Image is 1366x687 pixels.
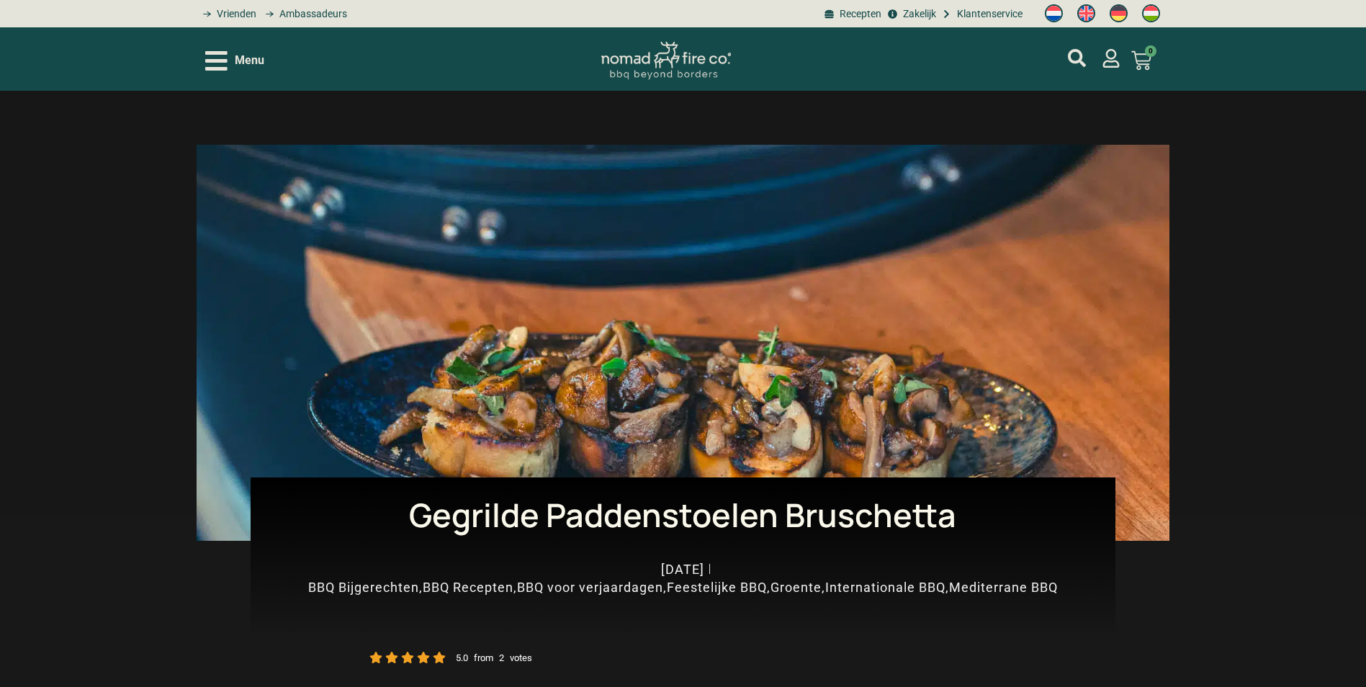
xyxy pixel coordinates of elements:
a: grill bill vrienden [198,6,256,22]
img: Nomad Logo [601,42,731,80]
a: BBQ recepten [822,6,881,22]
a: BBQ Bijgerechten [308,580,419,595]
a: Groente [770,580,822,595]
small: votes [510,652,532,663]
img: Duits [1110,4,1128,22]
a: Switch to Duits [1102,1,1135,27]
span: Menu [235,52,264,69]
span: , , , , , , [308,580,1058,595]
a: grill bill klantenservice [940,6,1023,22]
a: BBQ Recepten [423,580,513,595]
span: Recepten [836,6,881,22]
div: Open/Close Menu [205,48,264,73]
a: Internationale BBQ [825,580,945,595]
a: mijn account [1102,49,1120,68]
a: Switch to Hongaars [1135,1,1167,27]
span: 0 [1145,45,1156,57]
span: Ambassadeurs [276,6,347,22]
h1: Gegrilde Paddenstoelen Bruschetta [272,499,1094,531]
a: grill bill zakeljk [885,6,935,22]
a: Mediterrane BBQ [949,580,1058,595]
span: Zakelijk [899,6,936,22]
a: BBQ voor verjaardagen [517,580,663,595]
small: 5.0 [456,652,468,663]
time: [DATE] [661,562,704,577]
img: Engels [1077,4,1095,22]
a: Switch to Engels [1070,1,1102,27]
a: mijn account [1068,49,1086,67]
a: 0 [1114,42,1169,79]
img: bruscetta paddenstoelen recept 4 [197,145,1169,541]
span: Klantenservice [953,6,1023,22]
small: 2 [499,652,504,663]
small: from [474,652,493,663]
a: grill bill ambassadors [260,6,346,22]
a: [DATE] [661,560,704,578]
span: Vrienden [213,6,256,22]
a: Feestelijke BBQ [667,580,767,595]
img: Nederlands [1045,4,1063,22]
img: Hongaars [1142,4,1160,22]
